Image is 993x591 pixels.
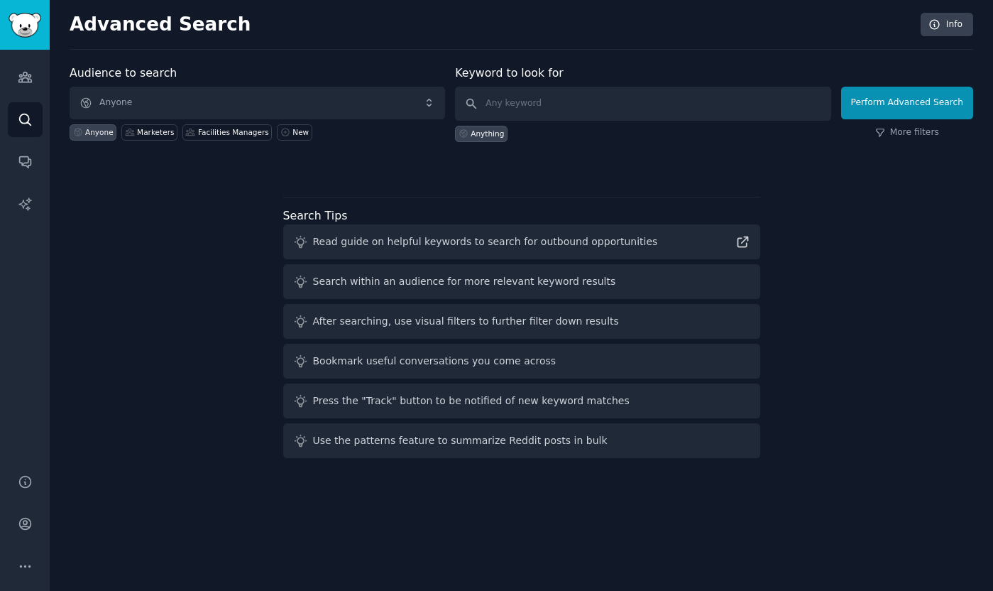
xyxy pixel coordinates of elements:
label: Keyword to look for [455,66,564,80]
label: Search Tips [283,209,348,222]
div: Facilities Managers [198,127,269,137]
h2: Advanced Search [70,13,913,36]
div: After searching, use visual filters to further filter down results [313,314,619,329]
button: Perform Advanced Search [841,87,973,119]
a: Info [921,13,973,37]
div: Press the "Track" button to be notified of new keyword matches [313,394,630,408]
div: Read guide on helpful keywords to search for outbound opportunities [313,234,658,249]
div: Use the patterns feature to summarize Reddit posts in bulk [313,433,608,448]
div: Anyone [85,127,114,137]
a: More filters [875,126,939,139]
button: Anyone [70,87,445,119]
div: Search within an audience for more relevant keyword results [313,274,616,289]
div: Marketers [137,127,174,137]
img: GummySearch logo [9,13,41,38]
label: Audience to search [70,66,177,80]
input: Any keyword [455,87,830,121]
div: Bookmark useful conversations you come across [313,354,556,369]
a: New [277,124,312,141]
div: New [292,127,309,137]
div: Anything [471,129,504,139]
